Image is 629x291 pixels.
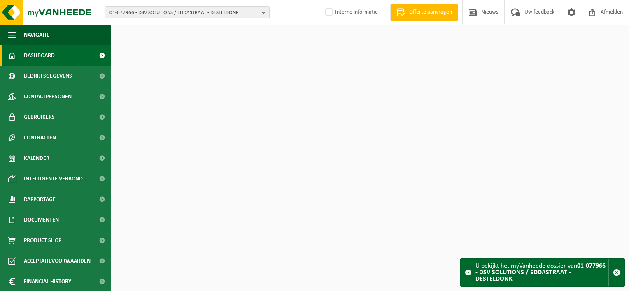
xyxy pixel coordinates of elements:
span: Contactpersonen [24,86,72,107]
span: Kalender [24,148,49,169]
span: Gebruikers [24,107,55,127]
span: Dashboard [24,45,55,66]
strong: 01-077966 - DSV SOLUTIONS / EDDASTRAAT - DESTELDONK [475,263,606,282]
span: Intelligente verbond... [24,169,88,189]
span: Documenten [24,210,59,230]
span: 01-077966 - DSV SOLUTIONS / EDDASTRAAT - DESTELDONK [109,7,259,19]
span: Navigatie [24,25,49,45]
span: Rapportage [24,189,56,210]
div: U bekijkt het myVanheede dossier van [475,259,608,286]
button: 01-077966 - DSV SOLUTIONS / EDDASTRAAT - DESTELDONK [105,6,270,18]
span: Acceptatievoorwaarden [24,251,91,271]
span: Contracten [24,127,56,148]
span: Product Shop [24,230,61,251]
span: Offerte aanvragen [407,8,454,16]
label: Interne informatie [324,6,378,18]
span: Bedrijfsgegevens [24,66,72,86]
a: Offerte aanvragen [390,4,458,21]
